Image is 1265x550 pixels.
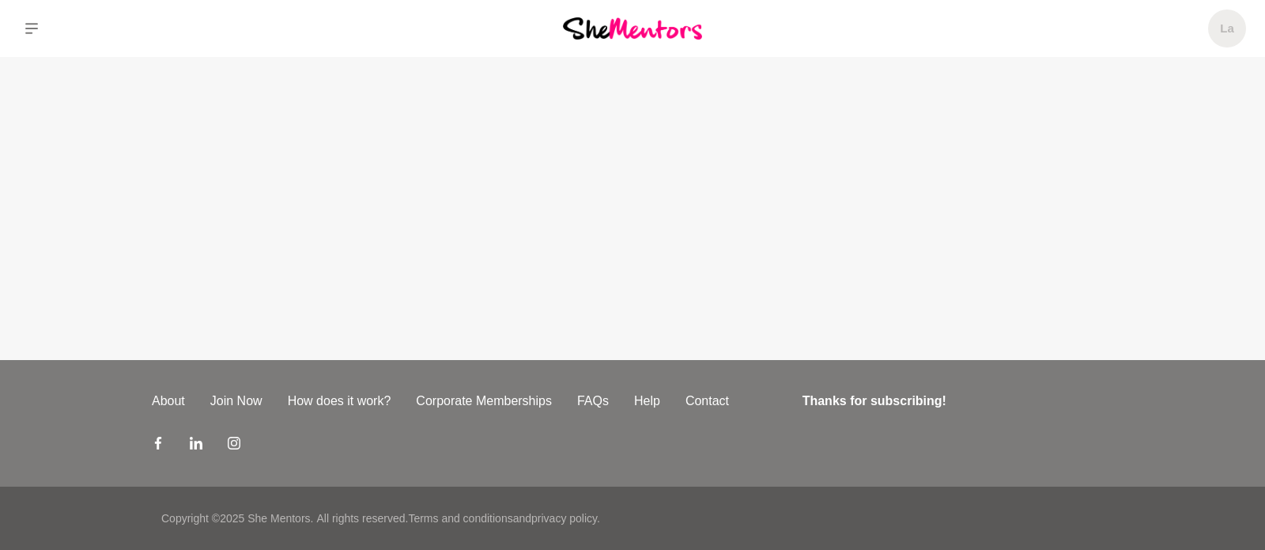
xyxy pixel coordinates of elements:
[198,392,275,411] a: Join Now
[673,392,742,411] a: Contact
[563,17,702,39] img: She Mentors Logo
[275,392,404,411] a: How does it work?
[1220,21,1234,36] h5: La
[802,392,1104,411] h4: Thanks for subscribing!
[228,436,240,455] a: Instagram
[565,392,621,411] a: FAQs
[403,392,565,411] a: Corporate Memberships
[139,392,198,411] a: About
[531,512,597,525] a: privacy policy
[152,436,164,455] a: Facebook
[161,510,313,527] p: Copyright © 2025 She Mentors .
[190,436,202,455] a: LinkedIn
[621,392,673,411] a: Help
[316,510,599,527] p: All rights reserved. and .
[408,512,512,525] a: Terms and conditions
[1208,9,1246,47] a: La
